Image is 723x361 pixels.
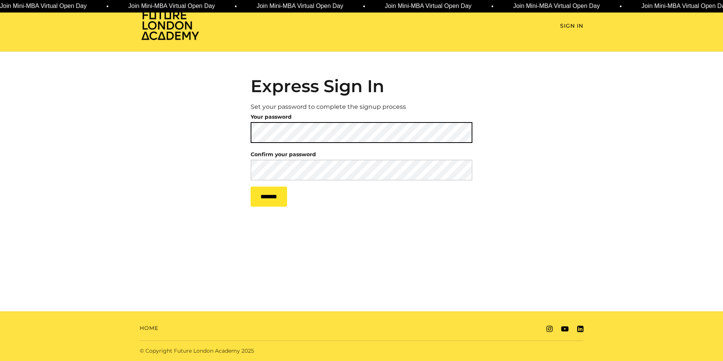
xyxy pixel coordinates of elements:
img: Home Page [140,10,200,41]
span: • [235,2,237,11]
a: Home [140,324,158,332]
label: Your password [251,111,292,122]
h2: Express Sign In [251,76,472,96]
span: • [106,2,109,11]
p: Set your password to complete the signup process [251,102,472,111]
label: Confirm your password [251,149,316,160]
span: • [491,2,494,11]
a: Sign In [560,22,583,30]
div: © Copyright Future London Academy 2025 [134,347,361,355]
span: • [620,2,622,11]
span: • [363,2,365,11]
